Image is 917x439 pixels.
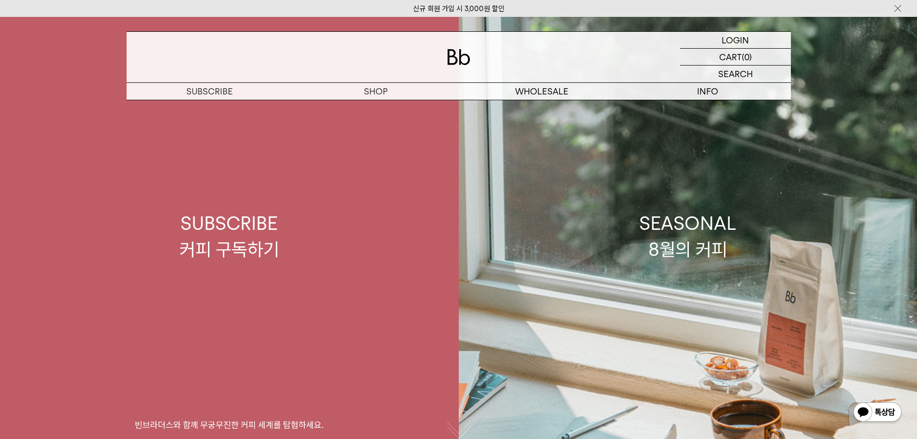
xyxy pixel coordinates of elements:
a: SHOP [293,83,459,100]
p: SEARCH [718,66,753,82]
div: SEASONAL 8월의 커피 [639,211,736,262]
a: LOGIN [680,32,791,49]
p: LOGIN [722,32,749,48]
p: WHOLESALE [459,83,625,100]
div: SUBSCRIBE 커피 구독하기 [180,211,279,262]
p: CART [719,49,742,65]
img: 카카오톡 채널 1:1 채팅 버튼 [852,401,903,425]
a: CART (0) [680,49,791,66]
a: 신규 회원 가입 시 3,000원 할인 [413,4,504,13]
p: (0) [742,49,752,65]
a: SUBSCRIBE [127,83,293,100]
p: INFO [625,83,791,100]
img: 로고 [447,49,470,65]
